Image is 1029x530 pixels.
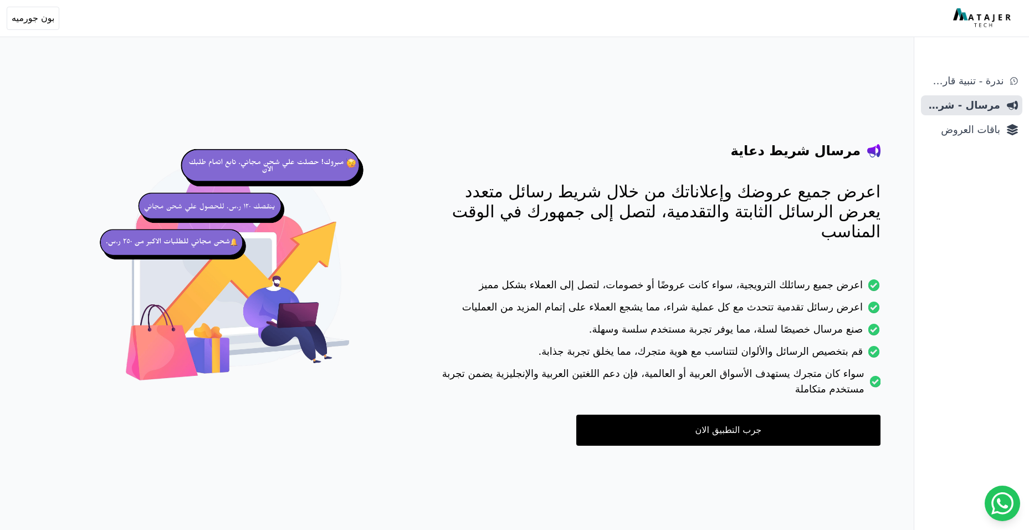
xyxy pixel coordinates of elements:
[424,344,880,366] li: قم بتخصيص الرسائل والألوان لتتناسب مع هوية متجرك، مما يخلق تجربة جذابة.
[424,299,880,322] li: اعرض رسائل تقدمية تتحدث مع كل عملية شراء، مما يشجع العملاء على إتمام المزيد من العمليات
[12,12,54,25] span: بون جورميه
[7,7,59,30] button: بون جورميه
[424,277,880,299] li: اعرض جميع رسائلك الترويجية، سواء كانت عروضًا أو خصومات، لتصل إلى العملاء بشكل مميز
[96,133,380,417] img: hero
[953,8,1013,28] img: MatajerTech Logo
[576,415,880,446] a: جرب التطبيق الان
[731,142,861,160] h4: مرسال شريط دعاية
[424,182,880,242] p: اعرض جميع عروضك وإعلاناتك من خلال شريط رسائل متعدد يعرض الرسائل الثابتة والتقدمية، لتصل إلى جمهور...
[925,122,1000,137] span: باقات العروض
[925,98,1000,113] span: مرسال - شريط دعاية
[925,73,1004,89] span: ندرة - تنبية قارب علي النفاذ
[424,322,880,344] li: صنع مرسال خصيصًا لسلة، مما يوفر تجربة مستخدم سلسة وسهلة.
[424,366,880,404] li: سواء كان متجرك يستهدف الأسواق العربية أو العالمية، فإن دعم اللغتين العربية والإنجليزية يضمن تجربة...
